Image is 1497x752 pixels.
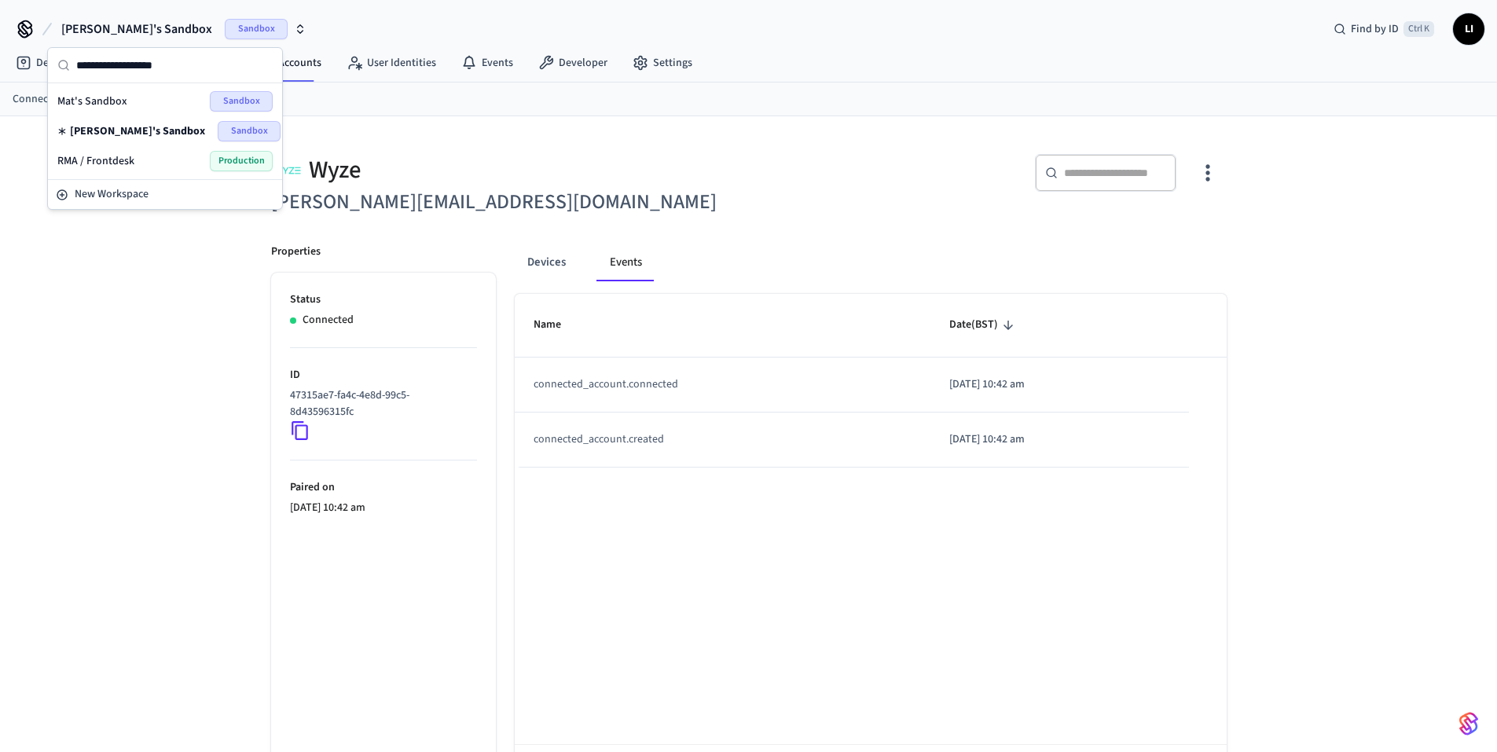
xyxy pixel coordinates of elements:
[515,244,578,281] button: Devices
[526,49,620,77] a: Developer
[334,49,449,77] a: User Identities
[534,313,582,337] span: Name
[515,294,1227,467] table: sticky table
[290,479,477,496] p: Paired on
[271,244,321,260] p: Properties
[225,19,288,39] span: Sandbox
[57,153,134,169] span: RMA / Frontdesk
[1453,13,1484,45] button: LI
[290,387,471,420] p: 47315ae7-fa4c-4e8d-99c5-8d43596315fc
[303,312,354,328] p: Connected
[1403,21,1434,37] span: Ctrl K
[75,186,149,203] span: New Workspace
[449,49,526,77] a: Events
[1455,15,1483,43] span: LI
[597,244,655,281] button: Events
[61,20,212,39] span: [PERSON_NAME]'s Sandbox
[210,151,273,171] span: Production
[620,49,705,77] a: Settings
[70,123,205,139] span: [PERSON_NAME]'s Sandbox
[271,154,303,186] img: Wyze Logo, Square
[3,49,85,77] a: Devices
[1321,15,1447,43] div: Find by IDCtrl K
[290,500,477,516] p: [DATE] 10:42 am
[218,121,281,141] span: Sandbox
[57,94,127,109] span: Mat's Sandbox
[1459,711,1478,736] img: SeamLogoGradient.69752ec5.svg
[210,91,273,112] span: Sandbox
[949,431,1170,448] p: [DATE] 10:42 am
[515,358,930,413] td: connected_account.connected
[290,367,477,383] p: ID
[50,182,281,207] button: New Workspace
[271,154,739,186] div: Wyze
[48,83,282,179] div: Suggestions
[271,186,739,218] h6: [PERSON_NAME][EMAIL_ADDRESS][DOMAIN_NAME]
[949,313,1018,337] span: Date(BST)
[949,376,1170,393] p: [DATE] 10:42 am
[515,244,1227,281] div: connected account tabs
[290,292,477,308] p: Status
[515,413,930,468] td: connected_account.created
[13,91,109,108] a: Connected Accounts
[1351,21,1399,37] span: Find by ID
